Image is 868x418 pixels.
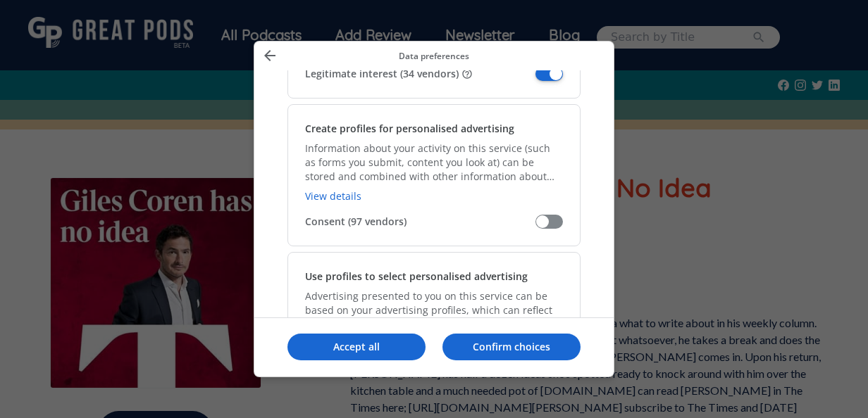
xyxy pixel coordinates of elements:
[305,67,535,81] span: Legitimate interest (34 vendors)
[461,68,473,80] button: Some vendors are not asking for your consent, but are using your personal data on the basis of th...
[305,189,361,203] a: View details, Create profiles for personalised advertising
[305,289,563,331] p: Advertising presented to you on this service can be based on your advertising profiles, which can...
[305,215,535,229] span: Consent (97 vendors)
[305,270,528,284] h2: Use profiles to select personalised advertising
[305,141,563,184] p: Information about your activity on this service (such as forms you submit, content you look at) c...
[283,50,585,62] p: Data preferences
[257,46,283,65] button: Back
[254,41,614,376] div: Manage your data
[287,334,426,360] button: Accept all
[442,340,581,354] p: Confirm choices
[305,122,514,136] h2: Create profiles for personalised advertising
[442,334,581,360] button: Confirm choices
[287,340,426,354] p: Accept all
